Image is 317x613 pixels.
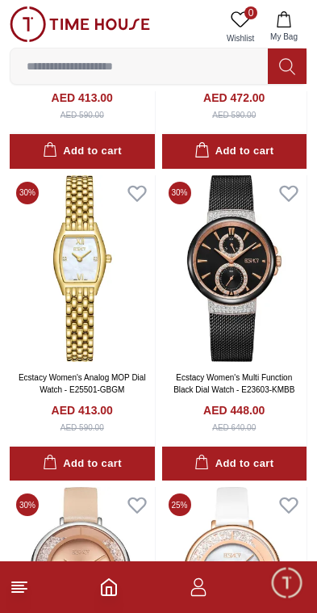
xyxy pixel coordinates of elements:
[203,402,265,418] h4: AED 448.00
[162,447,307,481] button: Add to cart
[212,109,256,121] div: AED 590.00
[203,90,265,106] h4: AED 472.00
[16,182,39,204] span: 30 %
[264,31,304,43] span: My Bag
[10,134,155,169] button: Add to cart
[10,6,150,42] img: ...
[19,373,146,394] a: Ecstacy Women's Analog MOP Dial Watch - E25501-GBGM
[10,447,155,481] button: Add to cart
[10,175,155,362] img: Ecstacy Women's Analog MOP Dial Watch - E25501-GBGM
[244,6,257,19] span: 0
[52,90,113,106] h4: AED 413.00
[169,182,191,204] span: 30 %
[43,142,122,161] div: Add to cart
[99,577,119,597] a: Home
[173,373,294,394] a: Ecstacy Women's Multi Function Black Dial Watch - E23603-KMBB
[269,565,305,601] div: Chat Widget
[60,109,104,121] div: AED 590.00
[162,175,307,362] img: Ecstacy Women's Multi Function Black Dial Watch - E23603-KMBB
[169,493,191,516] span: 25 %
[52,402,113,418] h4: AED 413.00
[194,142,273,161] div: Add to cart
[220,6,261,48] a: 0Wishlist
[16,493,39,516] span: 30 %
[220,32,261,44] span: Wishlist
[43,455,122,473] div: Add to cart
[212,422,256,434] div: AED 640.00
[194,455,273,473] div: Add to cart
[60,422,104,434] div: AED 590.00
[261,6,307,48] button: My Bag
[162,134,307,169] button: Add to cart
